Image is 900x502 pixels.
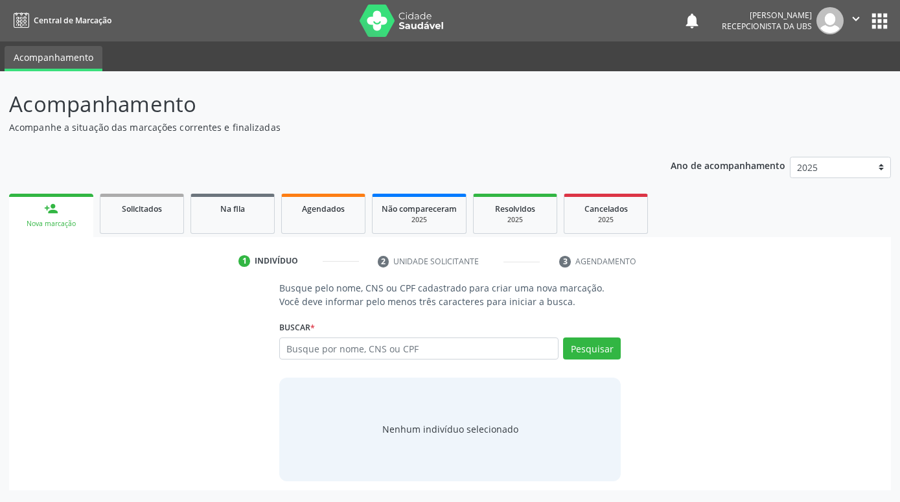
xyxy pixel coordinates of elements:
[671,157,785,173] p: Ano de acompanhamento
[279,281,621,308] p: Busque pelo nome, CNS ou CPF cadastrado para criar uma nova marcação. Você deve informar pelo men...
[722,10,812,21] div: [PERSON_NAME]
[584,203,628,214] span: Cancelados
[382,422,518,436] div: Nenhum indivíduo selecionado
[238,255,250,267] div: 1
[5,46,102,71] a: Acompanhamento
[9,10,111,31] a: Central de Marcação
[220,203,245,214] span: Na fila
[34,15,111,26] span: Central de Marcação
[868,10,891,32] button: apps
[844,7,868,34] button: 
[382,215,457,225] div: 2025
[382,203,457,214] span: Não compareceram
[279,317,315,337] label: Buscar
[573,215,638,225] div: 2025
[495,203,535,214] span: Resolvidos
[816,7,844,34] img: img
[302,203,345,214] span: Agendados
[9,120,627,134] p: Acompanhe a situação das marcações correntes e finalizadas
[44,201,58,216] div: person_add
[122,203,162,214] span: Solicitados
[849,12,863,26] i: 
[9,88,627,120] p: Acompanhamento
[279,337,559,359] input: Busque por nome, CNS ou CPF
[563,337,621,359] button: Pesquisar
[483,215,548,225] div: 2025
[683,12,701,30] button: notifications
[255,255,298,267] div: Indivíduo
[18,219,84,229] div: Nova marcação
[722,21,812,32] span: Recepcionista da UBS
